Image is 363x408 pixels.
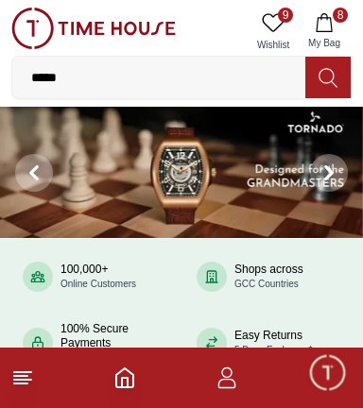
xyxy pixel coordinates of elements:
[333,8,348,23] span: 8
[60,279,136,289] span: Online Customers
[250,8,297,56] a: 9Wishlist
[234,345,312,355] span: 5 Days Exchange*
[307,352,349,394] div: Chat Widget
[60,263,136,291] div: 100,000+
[11,8,176,49] img: ...
[83,337,311,362] span: Chat with us now
[250,38,297,52] span: Wishlist
[19,312,344,387] div: Chat with us now
[19,167,344,239] div: Timehousecompany
[60,322,166,365] div: 100% Secure Payments
[21,20,58,58] img: Company logo
[306,19,344,57] em: Minimize
[19,248,344,288] div: Find your dream watch—experts ready to assist!
[113,366,136,389] a: Home
[234,279,299,289] span: GCC Countries
[297,8,352,56] button: 8My Bag
[301,36,348,50] span: My Bag
[234,329,312,357] div: Easy Returns
[234,263,303,291] div: Shops across
[278,8,293,23] span: 9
